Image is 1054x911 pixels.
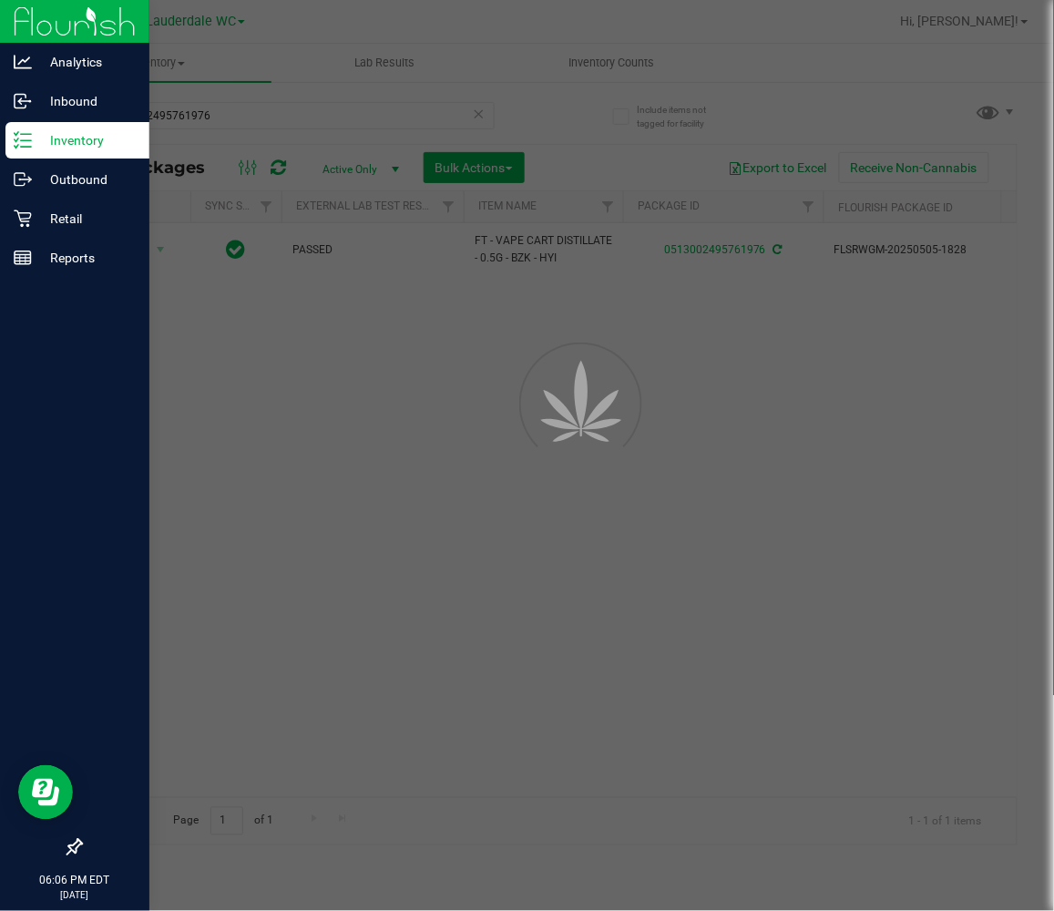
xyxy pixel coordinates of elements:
inline-svg: Outbound [14,170,32,189]
inline-svg: Reports [14,249,32,267]
p: Outbound [32,169,141,190]
p: Analytics [32,51,141,73]
inline-svg: Analytics [14,53,32,71]
p: [DATE] [8,889,141,903]
p: 06:06 PM EDT [8,873,141,889]
p: Reports [32,247,141,269]
inline-svg: Inbound [14,92,32,110]
inline-svg: Retail [14,210,32,228]
p: Inbound [32,90,141,112]
iframe: Resource center [18,765,73,820]
p: Retail [32,208,141,230]
p: Inventory [32,129,141,151]
inline-svg: Inventory [14,131,32,149]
